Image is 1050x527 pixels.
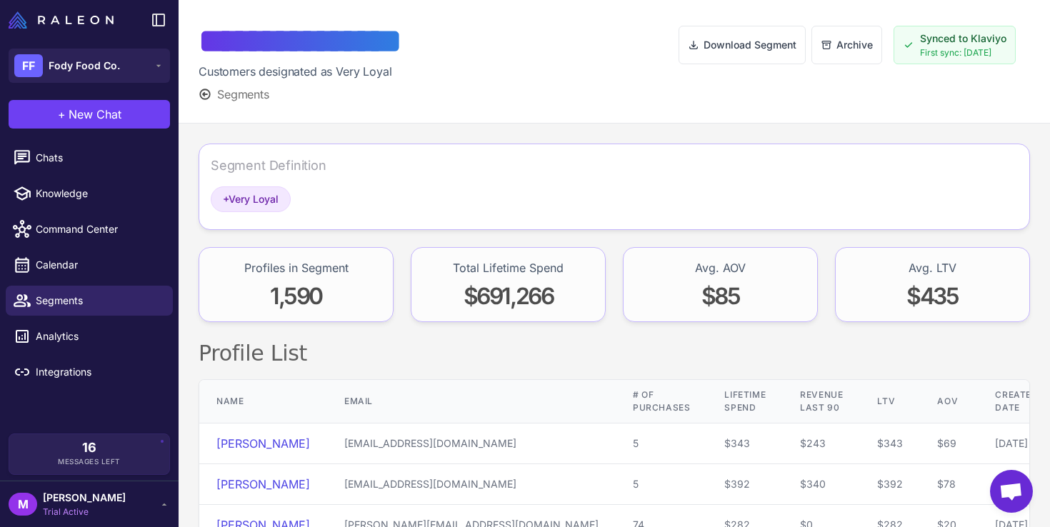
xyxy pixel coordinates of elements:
span: First sync: [DATE] [920,46,1006,59]
td: $392 [860,464,920,505]
td: $392 [707,464,783,505]
span: Very Loyal [223,191,279,207]
th: AOV [920,380,978,423]
td: $343 [707,423,783,464]
div: Avg. AOV [695,259,746,276]
th: # of Purchases [616,380,707,423]
th: Revenue Last 90 [783,380,860,423]
span: Segments [217,86,269,103]
span: Integrations [36,364,161,380]
td: $340 [783,464,860,505]
td: [EMAIL_ADDRESS][DOMAIN_NAME] [327,464,616,505]
span: Analytics [36,328,161,344]
a: Integrations [6,357,173,387]
span: Synced to Klaviyo [920,31,1006,46]
span: $435 [906,282,958,310]
div: FF [14,54,43,77]
button: Segments [199,86,269,103]
span: [PERSON_NAME] [43,490,126,506]
h2: Profile List [199,339,1030,368]
td: [EMAIL_ADDRESS][DOMAIN_NAME] [327,423,616,464]
a: Command Center [6,214,173,244]
img: Raleon Logo [9,11,114,29]
button: FFFody Food Co. [9,49,170,83]
span: Command Center [36,221,161,237]
a: Chats [6,143,173,173]
td: $243 [783,423,860,464]
span: + [58,106,66,123]
span: + [223,193,229,205]
span: Chats [36,150,161,166]
a: Open chat [990,470,1033,513]
a: Knowledge [6,179,173,209]
td: 5 [616,464,707,505]
span: Trial Active [43,506,126,518]
td: 5 [616,423,707,464]
td: $343 [860,423,920,464]
span: Calendar [36,257,161,273]
div: Total Lifetime Spend [453,259,564,276]
button: +New Chat [9,100,170,129]
th: LTV [860,380,920,423]
td: $69 [920,423,978,464]
span: $85 [701,282,740,310]
a: Analytics [6,321,173,351]
a: Segments [6,286,173,316]
button: Download Segment [679,26,806,64]
span: 16 [82,441,96,454]
span: Segments [36,293,161,308]
span: Fody Food Co. [49,58,120,74]
th: Lifetime Spend [707,380,783,423]
div: Segment Definition [211,156,326,175]
span: Messages Left [58,456,121,467]
span: Knowledge [36,186,161,201]
span: 1,590 [270,282,322,310]
div: Avg. LTV [909,259,956,276]
div: M [9,493,37,516]
td: $78 [920,464,978,505]
th: Email [327,380,616,423]
a: Calendar [6,250,173,280]
a: [PERSON_NAME] [216,477,310,491]
a: [PERSON_NAME] [216,436,310,451]
th: Name [199,380,327,423]
button: Archive [811,26,882,64]
div: Customers designated as Very Loyal [199,63,416,80]
div: Profiles in Segment [244,259,349,276]
span: New Chat [69,106,121,123]
span: $691,266 [464,282,554,310]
